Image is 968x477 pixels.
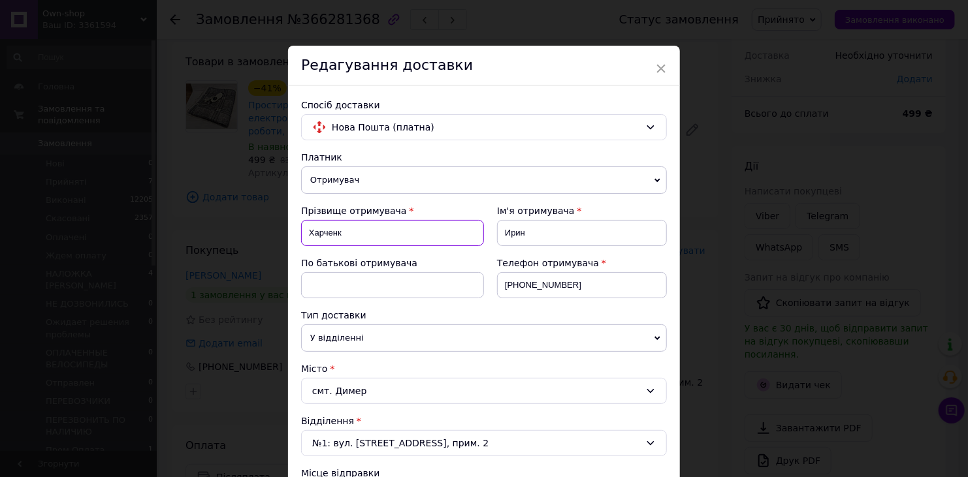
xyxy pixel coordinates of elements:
div: Редагування доставки [288,46,680,85]
span: Платник [301,152,342,162]
span: Отримувач [301,166,667,194]
div: №1: вул. [STREET_ADDRESS], прим. 2 [301,430,667,456]
div: Відділення [301,414,667,427]
span: Нова Пошта (платна) [332,120,640,134]
div: смт. Димер [301,378,667,404]
span: По батькові отримувача [301,258,417,268]
span: × [655,57,667,80]
span: Ім'я отримувача [497,206,575,216]
span: Телефон отримувача [497,258,599,268]
div: Місто [301,362,667,375]
span: Тип доставки [301,310,366,320]
input: +380 [497,272,667,298]
span: У відділенні [301,324,667,352]
span: Прізвище отримувача [301,206,407,216]
div: Спосіб доставки [301,99,667,112]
